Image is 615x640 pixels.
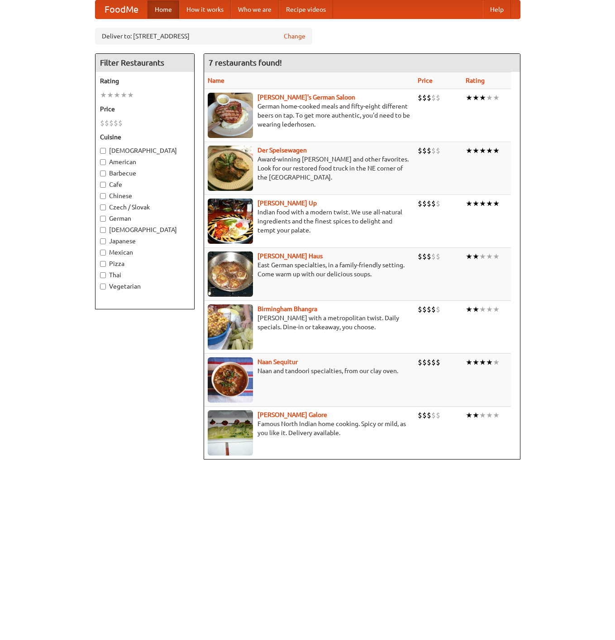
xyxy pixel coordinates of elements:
[472,146,479,156] li: ★
[427,410,431,420] li: $
[208,146,253,191] img: speisewagen.jpg
[486,251,493,261] li: ★
[436,146,440,156] li: $
[493,304,500,314] li: ★
[100,237,190,246] label: Japanese
[418,410,422,420] li: $
[100,238,106,244] input: Japanese
[466,304,472,314] li: ★
[436,251,440,261] li: $
[95,28,312,44] div: Deliver to: [STREET_ADDRESS]
[422,93,427,103] li: $
[208,251,253,297] img: kohlhaus.jpg
[493,146,500,156] li: ★
[472,251,479,261] li: ★
[100,171,106,176] input: Barbecue
[284,32,305,41] a: Change
[100,90,107,100] li: ★
[100,250,106,256] input: Mexican
[472,93,479,103] li: ★
[479,146,486,156] li: ★
[208,410,253,455] img: currygalore.jpg
[486,304,493,314] li: ★
[493,410,500,420] li: ★
[208,261,410,279] p: East German specialties, in a family-friendly setting. Come warm up with our delicious soups.
[100,159,106,165] input: American
[148,0,179,19] a: Home
[208,102,410,129] p: German home-cooked meals and fifty-eight different beers on tap. To get more authentic, you'd nee...
[208,357,253,403] img: naansequitur.jpg
[100,118,105,128] li: $
[479,251,486,261] li: ★
[100,180,190,189] label: Cafe
[418,251,422,261] li: $
[127,90,134,100] li: ★
[427,199,431,209] li: $
[431,93,436,103] li: $
[431,146,436,156] li: $
[427,93,431,103] li: $
[114,90,120,100] li: ★
[100,216,106,222] input: German
[466,410,472,420] li: ★
[422,251,427,261] li: $
[257,305,317,313] a: Birmingham Bhangra
[431,410,436,420] li: $
[493,357,500,367] li: ★
[100,146,190,155] label: [DEMOGRAPHIC_DATA]
[466,199,472,209] li: ★
[120,90,127,100] li: ★
[100,104,190,114] h5: Price
[100,214,190,223] label: German
[100,76,190,85] h5: Rating
[95,54,194,72] h4: Filter Restaurants
[466,77,485,84] a: Rating
[100,133,190,142] h5: Cuisine
[231,0,279,19] a: Who we are
[431,199,436,209] li: $
[479,304,486,314] li: ★
[486,93,493,103] li: ★
[418,77,433,84] a: Price
[418,304,422,314] li: $
[436,410,440,420] li: $
[472,357,479,367] li: ★
[486,146,493,156] li: ★
[208,93,253,138] img: esthers.jpg
[100,284,106,289] input: Vegetarian
[479,410,486,420] li: ★
[100,248,190,257] label: Mexican
[208,155,410,182] p: Award-winning [PERSON_NAME] and other favorites. Look for our restored food truck in the NE corne...
[427,146,431,156] li: $
[208,304,253,350] img: bhangra.jpg
[100,204,106,210] input: Czech / Slovak
[422,357,427,367] li: $
[466,357,472,367] li: ★
[100,259,190,268] label: Pizza
[466,93,472,103] li: ★
[100,272,106,278] input: Thai
[427,357,431,367] li: $
[257,147,307,154] a: Der Speisewagen
[431,357,436,367] li: $
[100,270,190,280] label: Thai
[257,358,298,365] a: Naan Sequitur
[100,182,106,188] input: Cafe
[257,252,323,260] a: [PERSON_NAME] Haus
[95,0,148,19] a: FoodMe
[436,199,440,209] li: $
[114,118,118,128] li: $
[493,93,500,103] li: ★
[109,118,114,128] li: $
[257,199,317,207] a: [PERSON_NAME] Up
[418,199,422,209] li: $
[100,203,190,212] label: Czech / Slovak
[279,0,333,19] a: Recipe videos
[418,93,422,103] li: $
[431,304,436,314] li: $
[472,199,479,209] li: ★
